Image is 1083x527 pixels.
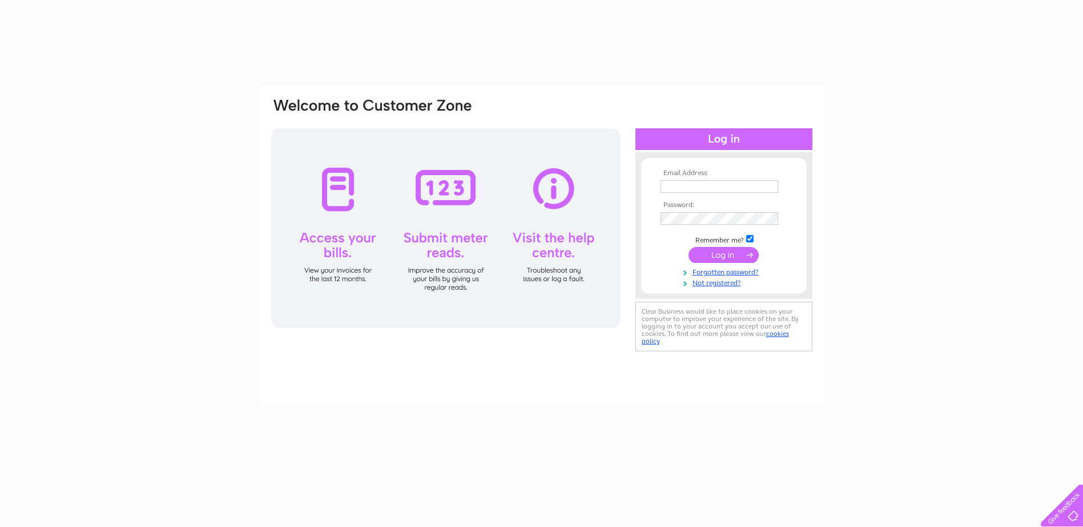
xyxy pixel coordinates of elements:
[642,330,789,345] a: cookies policy
[658,233,790,245] td: Remember me?
[635,302,812,351] div: Clear Business would like to place cookies on your computer to improve your experience of the sit...
[689,247,759,263] input: Submit
[661,266,790,277] a: Forgotten password?
[661,277,790,287] a: Not registered?
[658,201,790,209] th: Password:
[658,169,790,177] th: Email Address:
